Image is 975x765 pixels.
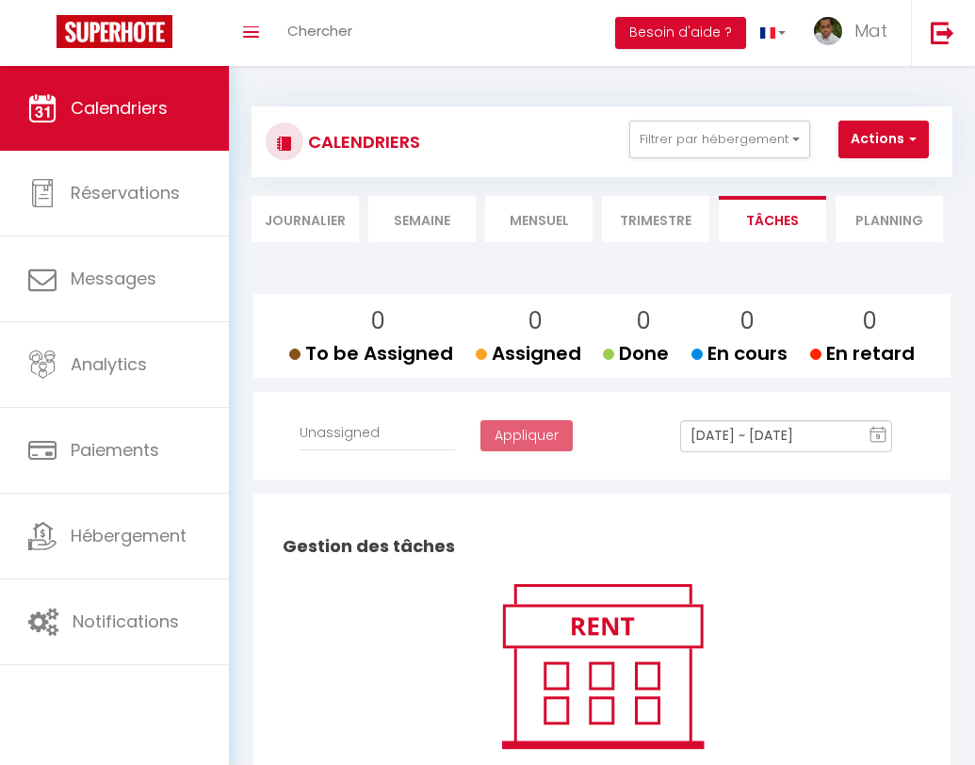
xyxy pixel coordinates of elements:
[931,21,954,44] img: logout
[814,17,842,45] img: ...
[278,517,926,576] h2: Gestion des tâches
[303,121,420,163] h3: CALENDRIERS
[629,121,810,158] button: Filtrer par hébergement
[825,303,915,339] p: 0
[876,432,881,441] text: 9
[71,352,147,376] span: Analytics
[480,420,573,452] button: Appliquer
[287,21,352,41] span: Chercher
[368,196,476,242] li: Semaine
[71,181,180,204] span: Réservations
[691,340,788,366] span: En cours
[810,340,915,366] span: En retard
[680,420,892,452] input: Select Date Range
[707,303,788,339] p: 0
[71,438,159,462] span: Paiements
[836,196,943,242] li: Planning
[602,196,709,242] li: Trimestre
[289,340,453,366] span: To be Assigned
[73,610,179,633] span: Notifications
[304,303,453,339] p: 0
[854,19,887,42] span: Mat
[603,340,669,366] span: Done
[838,121,929,158] button: Actions
[71,524,187,547] span: Hébergement
[252,196,359,242] li: Journalier
[482,576,723,757] img: rent.png
[57,15,172,48] img: Super Booking
[15,8,72,64] button: Ouvrir le widget de chat LiveChat
[485,196,593,242] li: Mensuel
[71,96,168,120] span: Calendriers
[491,303,581,339] p: 0
[71,267,156,290] span: Messages
[476,340,581,366] span: Assigned
[719,196,826,242] li: Tâches
[618,303,669,339] p: 0
[615,17,746,49] button: Besoin d'aide ?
